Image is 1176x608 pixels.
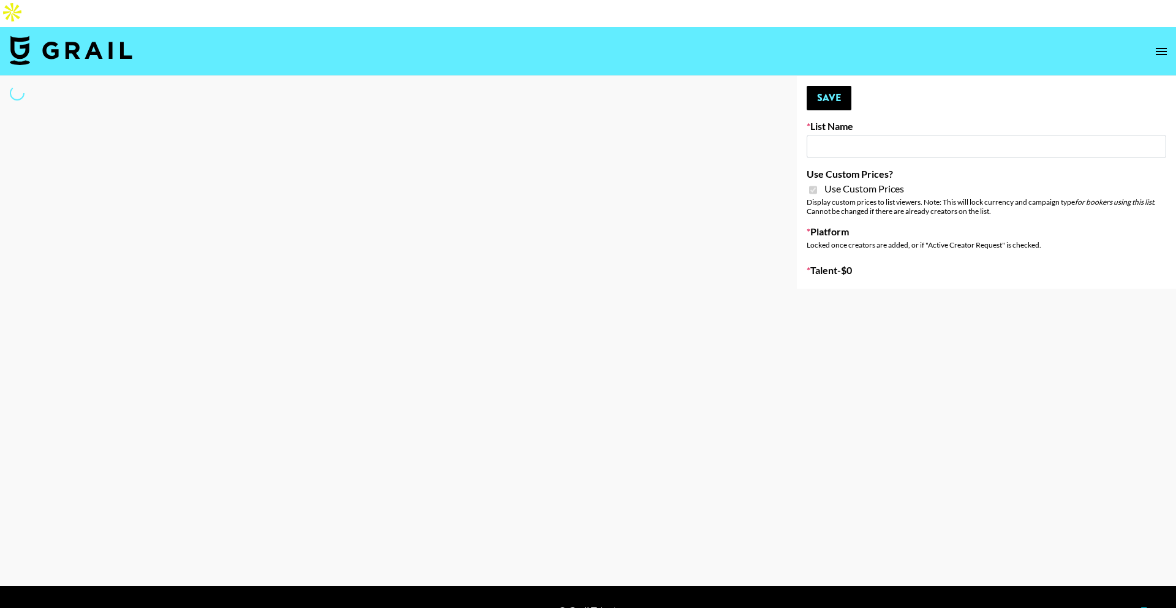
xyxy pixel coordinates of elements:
label: List Name [807,120,1166,132]
img: Grail Talent [10,36,132,65]
label: Platform [807,226,1166,238]
div: Locked once creators are added, or if "Active Creator Request" is checked. [807,240,1166,249]
div: Display custom prices to list viewers. Note: This will lock currency and campaign type . Cannot b... [807,197,1166,216]
span: Use Custom Prices [824,183,904,195]
label: Use Custom Prices? [807,168,1166,180]
button: Save [807,86,851,110]
label: Talent - $ 0 [807,264,1166,276]
em: for bookers using this list [1075,197,1154,207]
button: open drawer [1149,39,1174,64]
